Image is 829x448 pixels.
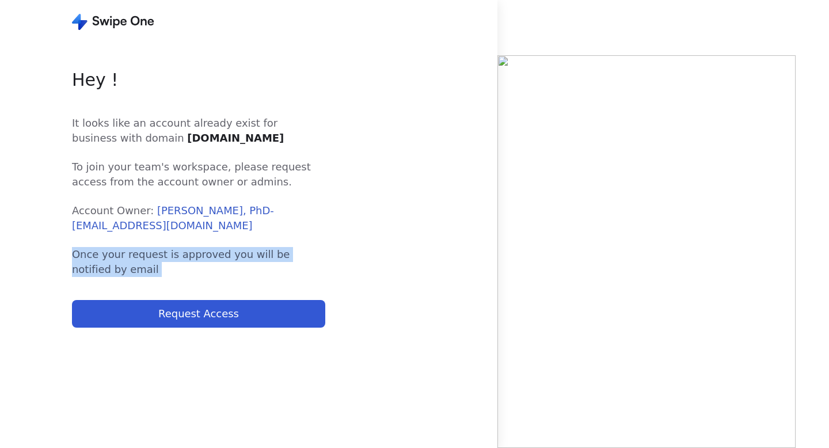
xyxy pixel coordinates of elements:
span: Account Owner: [72,203,325,233]
span: It looks like an account already exist for business with domain [72,116,325,146]
span: [PERSON_NAME], PhD - [EMAIL_ADDRESS][DOMAIN_NAME] [72,204,274,231]
span: Once your request is approved you will be notified by email [72,247,325,277]
span: Hey ! [72,67,325,93]
span: To join your team's workspace, please request access from the account owner or admins. [72,160,325,189]
span: [DOMAIN_NAME] [187,132,284,144]
button: Request Access [72,300,325,328]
